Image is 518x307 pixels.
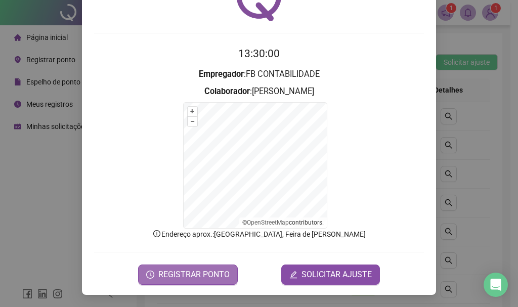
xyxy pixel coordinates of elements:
[289,271,297,279] span: edit
[152,229,161,238] span: info-circle
[199,69,244,79] strong: Empregador
[188,107,197,116] button: +
[158,269,230,281] span: REGISTRAR PONTO
[94,229,424,240] p: Endereço aprox. : [GEOGRAPHIC_DATA], Feira de [PERSON_NAME]
[188,117,197,126] button: –
[94,68,424,81] h3: : FB CONTABILIDADE
[238,48,280,60] time: 13:30:00
[281,265,380,285] button: editSOLICITAR AJUSTE
[242,219,324,226] li: © contributors.
[247,219,289,226] a: OpenStreetMap
[204,86,250,96] strong: Colaborador
[301,269,372,281] span: SOLICITAR AJUSTE
[146,271,154,279] span: clock-circle
[94,85,424,98] h3: : [PERSON_NAME]
[138,265,238,285] button: REGISTRAR PONTO
[484,273,508,297] div: Open Intercom Messenger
